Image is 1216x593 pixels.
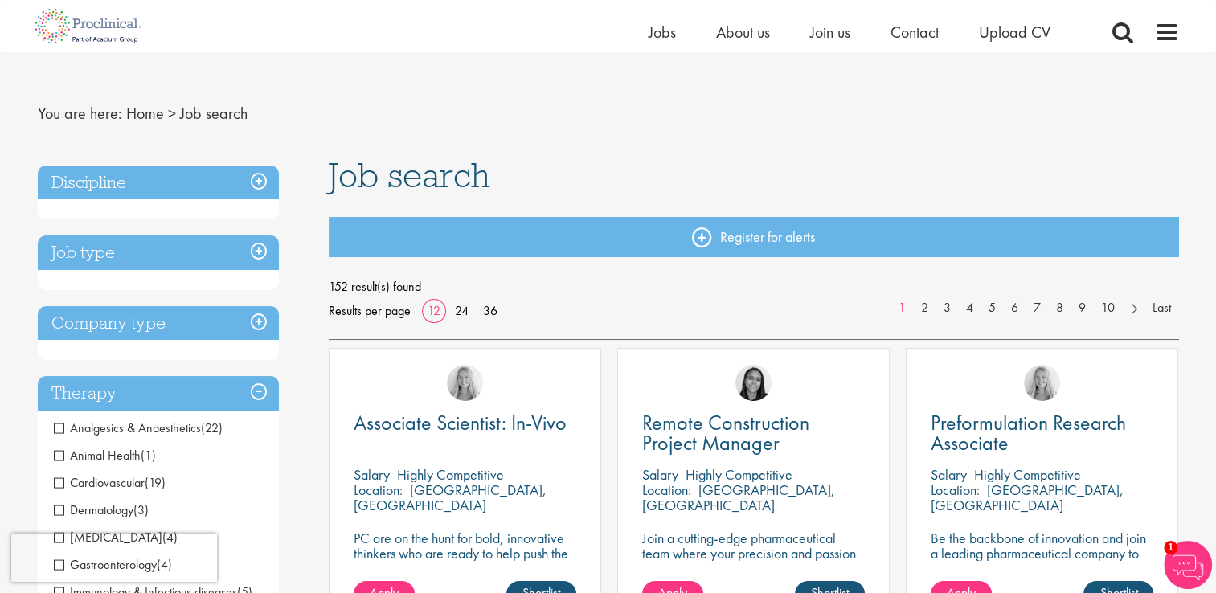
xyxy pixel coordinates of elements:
img: Eloise Coly [735,365,772,401]
h3: Discipline [38,166,279,200]
p: PC are on the hunt for bold, innovative thinkers who are ready to help push the boundaries of sci... [354,530,576,591]
span: Cardiovascular [54,474,145,491]
a: Last [1144,299,1179,317]
span: (1) [141,447,156,464]
a: Preformulation Research Associate [931,413,1153,453]
iframe: reCAPTCHA [11,534,217,582]
p: Highly Competitive [397,465,504,484]
span: Analgesics & Anaesthetics [54,419,201,436]
span: Animal Health [54,447,156,464]
span: Results per page [329,299,411,323]
span: Location: [642,481,691,499]
a: 24 [449,302,474,319]
span: [MEDICAL_DATA] [54,529,162,546]
a: 6 [1003,299,1026,317]
a: 1 [891,299,914,317]
a: 2 [913,299,936,317]
span: (3) [133,501,149,518]
p: [GEOGRAPHIC_DATA], [GEOGRAPHIC_DATA] [931,481,1124,514]
p: Highly Competitive [974,465,1081,484]
span: Location: [931,481,980,499]
a: 8 [1048,299,1071,317]
a: Associate Scientist: In-Vivo [354,413,576,433]
a: Join us [810,22,850,43]
span: Salary [931,465,967,484]
a: breadcrumb link [126,103,164,124]
p: Be the backbone of innovation and join a leading pharmaceutical company to help keep life-changin... [931,530,1153,591]
a: 36 [477,302,503,319]
a: About us [716,22,770,43]
a: 5 [981,299,1004,317]
span: You are here: [38,103,122,124]
img: Chatbot [1164,541,1212,589]
span: Dermatology [54,501,149,518]
span: Remote Construction Project Manager [642,409,809,456]
a: 3 [936,299,959,317]
h3: Job type [38,235,279,270]
span: Dermatology [54,501,133,518]
span: (19) [145,474,166,491]
a: Remote Construction Project Manager [642,413,865,453]
span: Salary [354,465,390,484]
span: Salary [642,465,678,484]
span: Job search [329,153,490,197]
img: Shannon Briggs [447,365,483,401]
a: 12 [422,302,446,319]
span: Job search [180,103,248,124]
span: Preformulation Research Associate [931,409,1126,456]
span: (4) [162,529,178,546]
a: Upload CV [979,22,1050,43]
a: 10 [1093,299,1123,317]
a: Register for alerts [329,217,1179,257]
span: Cardiovascular [54,474,166,491]
a: 7 [1026,299,1049,317]
span: (22) [201,419,223,436]
span: Analgesics & Anaesthetics [54,419,223,436]
h3: Company type [38,306,279,341]
span: 1 [1164,541,1177,554]
p: Highly Competitive [686,465,792,484]
h3: Therapy [38,376,279,411]
a: 9 [1071,299,1094,317]
span: Location: [354,481,403,499]
span: Associate Scientist: In-Vivo [354,409,567,436]
a: Contact [891,22,939,43]
p: [GEOGRAPHIC_DATA], [GEOGRAPHIC_DATA] [354,481,547,514]
p: [GEOGRAPHIC_DATA], [GEOGRAPHIC_DATA] [642,481,835,514]
p: Join a cutting-edge pharmaceutical team where your precision and passion for quality will help sh... [642,530,865,591]
span: 152 result(s) found [329,275,1179,299]
img: Shannon Briggs [1024,365,1060,401]
a: Jobs [649,22,676,43]
a: 4 [958,299,981,317]
span: Animal Health [54,447,141,464]
span: > [168,103,176,124]
span: Diabetes [54,529,178,546]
